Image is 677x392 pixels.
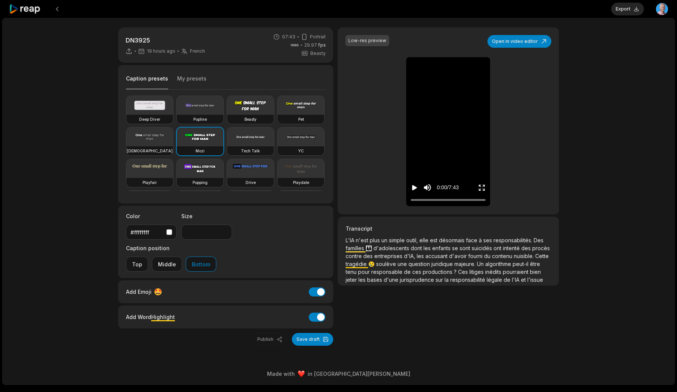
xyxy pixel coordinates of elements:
[530,269,541,275] span: bien
[485,269,503,275] span: inédits
[527,277,543,283] span: l'issue
[404,253,417,259] span: d'IA,
[472,245,493,251] span: suicidés
[143,179,157,185] h3: Playfair
[282,33,295,40] span: 07:43
[398,261,408,267] span: une
[346,225,551,232] h3: Transcript
[358,277,367,283] span: les
[346,245,366,251] span: familles
[423,183,432,192] button: Mute sound
[477,261,485,267] span: Un
[126,36,205,45] p: DN3925
[431,261,454,267] span: juridique
[611,3,644,15] button: Export
[298,148,304,154] h3: YC
[425,253,449,259] span: accusant
[404,269,412,275] span: de
[408,261,431,267] span: question
[152,257,182,272] button: Middle
[126,225,177,240] button: #ffffffff
[492,253,514,259] span: contenu
[244,116,257,122] h3: Beasty
[423,269,454,275] span: productions
[193,116,207,122] h3: Popline
[246,179,256,185] h3: Drive
[196,148,205,154] h3: Mozi
[521,277,527,283] span: et
[381,237,389,243] span: un
[437,184,458,191] div: 0:00 / 7:43
[521,245,532,251] span: des
[252,333,287,346] button: Publish
[292,333,333,346] button: Save draft
[493,245,503,251] span: ont
[126,312,175,322] div: Add Word
[450,277,487,283] span: responsabilité
[424,245,432,251] span: les
[346,269,358,275] span: tenu
[151,314,175,320] span: Highlight
[127,148,173,154] h3: [DEMOGRAPHIC_DATA]
[493,237,534,243] span: responsabilités.
[367,277,384,283] span: bases
[363,253,374,259] span: des
[479,237,483,243] span: à
[483,237,493,243] span: ses
[466,237,479,243] span: face
[503,245,521,251] span: intenté
[535,253,549,259] span: Cette
[417,253,425,259] span: les
[449,253,468,259] span: d'avoir
[411,245,424,251] span: dont
[126,288,152,296] span: Add Emoji
[318,42,326,48] span: fps
[487,277,504,283] span: légale
[436,277,445,283] span: sur
[487,35,551,48] button: Open in video editor
[298,371,305,377] img: heart emoji
[310,33,326,40] span: Portrait
[310,50,326,57] span: Beasty
[147,48,175,54] span: 19 hours ago
[9,370,668,378] div: Made with in [GEOGRAPHIC_DATA][PERSON_NAME]
[513,261,530,267] span: peut-il
[139,116,160,122] h3: Deep Diver
[126,212,177,220] label: Color
[532,245,550,251] span: procès
[177,75,206,89] button: My presets
[445,277,450,283] span: la
[358,269,371,275] span: pour
[478,181,486,194] button: Enter Fullscreen
[373,245,411,251] span: d'adolescents
[186,257,216,272] button: Bottom
[432,245,452,251] span: enfants
[430,237,439,243] span: est
[348,37,386,44] div: Low-res preview
[371,269,404,275] span: responsable
[298,116,304,122] h3: Pet
[370,237,381,243] span: plus
[439,237,466,243] span: désormais
[503,269,530,275] span: pourraient
[346,277,358,283] span: jeter
[514,253,535,259] span: nuisible.
[460,245,472,251] span: sont
[346,261,368,267] span: tragédie
[504,277,512,283] span: de
[468,253,484,259] span: fourni
[412,269,423,275] span: ces
[356,237,370,243] span: n'est
[458,269,469,275] span: Ces
[376,261,398,267] span: soulève
[126,257,148,272] button: Top
[346,253,363,259] span: contre
[374,253,404,259] span: entreprises
[452,245,460,251] span: se
[534,237,543,243] span: Des
[193,179,208,185] h3: Popping
[411,181,418,194] button: Play video
[485,261,513,267] span: algorithme
[154,287,162,297] span: 🤩
[454,269,458,275] span: ?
